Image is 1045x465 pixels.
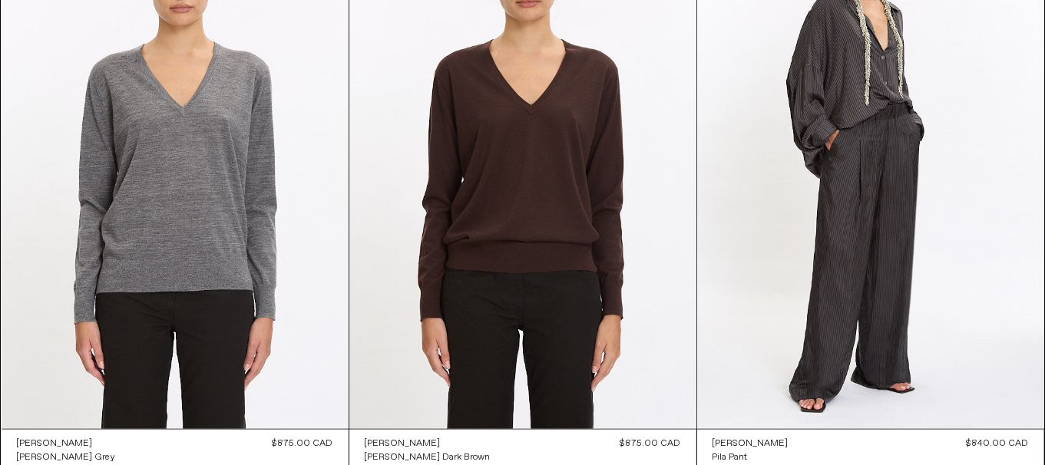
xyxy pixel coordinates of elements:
[713,452,748,465] div: Pila Pant
[713,437,789,451] a: [PERSON_NAME]
[365,451,491,465] a: [PERSON_NAME] Dark Brown
[365,438,441,451] div: [PERSON_NAME]
[365,437,491,451] a: [PERSON_NAME]
[17,437,116,451] a: [PERSON_NAME]
[713,438,789,451] div: [PERSON_NAME]
[17,438,93,451] div: [PERSON_NAME]
[620,437,681,451] div: $875.00 CAD
[17,451,116,465] a: [PERSON_NAME] Grey
[967,437,1029,451] div: $840.00 CAD
[713,451,789,465] a: Pila Pant
[273,437,333,451] div: $875.00 CAD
